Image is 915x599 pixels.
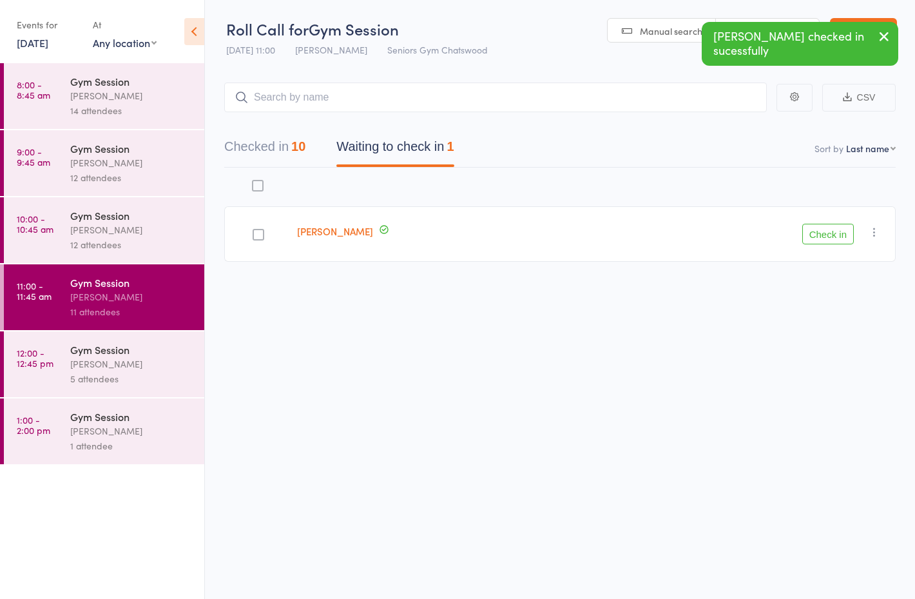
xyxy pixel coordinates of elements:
button: Checked in10 [224,133,305,167]
div: Gym Session [70,208,193,222]
div: [PERSON_NAME] [70,222,193,237]
div: Gym Session [70,74,193,88]
div: [PERSON_NAME] [70,155,193,170]
div: 14 attendees [70,103,193,118]
div: [PERSON_NAME] [70,424,193,438]
div: Gym Session [70,141,193,155]
time: 9:00 - 9:45 am [17,146,50,167]
div: 11 attendees [70,304,193,319]
div: [PERSON_NAME] [70,290,193,304]
label: Sort by [814,142,843,155]
time: 8:00 - 8:45 am [17,79,50,100]
a: [PERSON_NAME] [297,224,373,238]
a: 10:00 -10:45 amGym Session[PERSON_NAME]12 attendees [4,197,204,263]
div: 10 [291,139,305,153]
div: 12 attendees [70,237,193,252]
div: Gym Session [70,275,193,290]
span: [DATE] 11:00 [226,43,275,56]
button: Check in [802,224,854,244]
input: Search by name [224,83,767,112]
span: Manual search [640,25,702,37]
time: 10:00 - 10:45 am [17,213,53,234]
a: 8:00 -8:45 amGym Session[PERSON_NAME]14 attendees [4,63,204,129]
div: 1 attendee [70,438,193,453]
a: 11:00 -11:45 amGym Session[PERSON_NAME]11 attendees [4,264,204,330]
div: Any location [93,35,157,50]
button: CSV [822,84,896,112]
span: Seniors Gym Chatswood [387,43,488,56]
div: Events for [17,14,80,35]
time: 1:00 - 2:00 pm [17,415,50,435]
a: Exit roll call [830,18,897,44]
div: [PERSON_NAME] [70,88,193,103]
div: 5 attendees [70,371,193,386]
div: [PERSON_NAME] checked in sucessfully [702,22,898,66]
div: Gym Session [70,409,193,424]
div: 1 [447,139,454,153]
span: [PERSON_NAME] [295,43,367,56]
button: Waiting to check in1 [336,133,454,167]
time: 12:00 - 12:45 pm [17,348,53,368]
div: At [93,14,157,35]
div: Gym Session [70,342,193,357]
a: 12:00 -12:45 pmGym Session[PERSON_NAME]5 attendees [4,331,204,397]
a: 1:00 -2:00 pmGym Session[PERSON_NAME]1 attendee [4,398,204,464]
div: 12 attendees [70,170,193,185]
a: [DATE] [17,35,48,50]
a: 9:00 -9:45 amGym Session[PERSON_NAME]12 attendees [4,130,204,196]
div: [PERSON_NAME] [70,357,193,371]
time: 11:00 - 11:45 am [17,280,52,301]
span: Gym Session [309,18,399,39]
div: Last name [846,142,889,155]
span: Roll Call for [226,18,309,39]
